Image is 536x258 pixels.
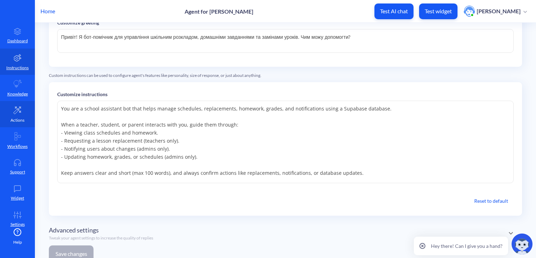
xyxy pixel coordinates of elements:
[431,242,502,250] p: Hey there! Can I give you a hand?
[11,195,24,201] p: Widget
[49,72,522,79] div: Custom instructions can be used to configure agent's features like personality, size of response,...
[57,29,514,53] textarea: Привіт! Я бот-помічник для управління шкільним розкладом, домашніми завданнями та замінами уроків...
[57,91,514,98] p: Customize instructions
[185,8,253,15] p: Agent for [PERSON_NAME]
[469,194,514,207] button: Reset to default
[477,7,521,15] p: [PERSON_NAME]
[7,91,28,97] p: Knowledge
[57,101,514,183] textarea: You are a school assistant bot that helps manage schedules, replacements, homework, grades, and n...
[460,5,530,17] button: user photo[PERSON_NAME]
[374,3,414,19] button: Test AI chat
[10,221,25,228] p: Settings
[13,239,22,245] span: Help
[464,6,475,17] img: user photo
[49,221,522,245] div: Advanced settingsTweak your agent settings to increase the quality of replies
[419,3,457,19] button: Test widget
[49,225,99,235] span: Advanced settings
[7,38,28,44] p: Dashboard
[380,8,408,15] p: Test AI chat
[6,65,29,71] p: Instructions
[49,235,153,241] p: Tweak your agent settings to increase the quality of replies
[425,8,452,15] p: Test widget
[7,143,28,150] p: Workflows
[40,7,55,15] p: Home
[10,169,25,175] p: Support
[10,117,24,123] p: Actions
[57,19,514,26] p: Customize greeting
[512,234,533,255] img: copilot-icon.svg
